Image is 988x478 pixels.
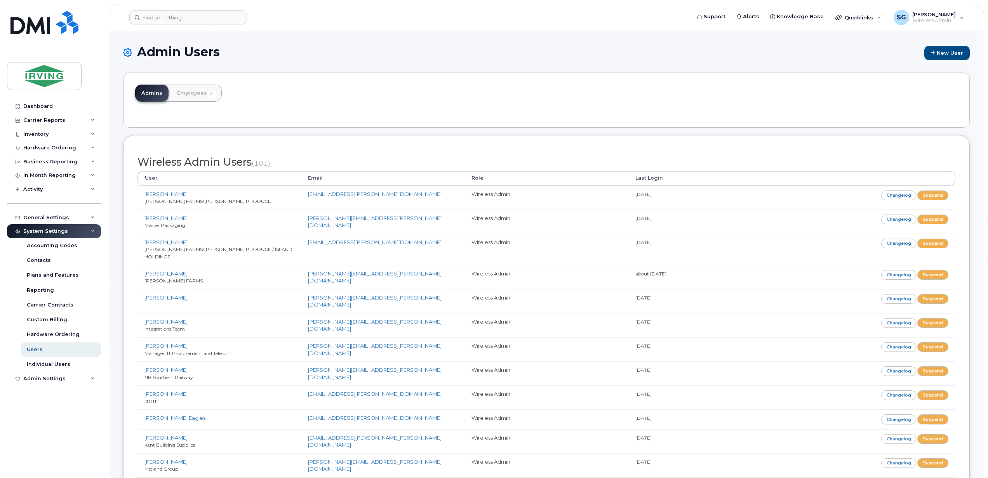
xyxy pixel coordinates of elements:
td: Wireless Admin [464,409,628,429]
td: Wireless Admin [464,313,628,337]
a: [PERSON_NAME] [144,294,188,301]
a: [PERSON_NAME][EMAIL_ADDRESS][PERSON_NAME][DOMAIN_NAME] [308,343,442,356]
small: [PERSON_NAME] FARMS/[PERSON_NAME] PRODUCE / ISLAND HOLDINGS [144,246,292,260]
a: [PERSON_NAME][EMAIL_ADDRESS][PERSON_NAME][DOMAIN_NAME] [308,270,442,284]
a: [EMAIL_ADDRESS][PERSON_NAME][DOMAIN_NAME] [308,239,442,245]
td: Wireless Admin [464,185,628,210]
a: [PERSON_NAME] [144,343,188,349]
a: Changelog [881,294,917,304]
a: Suspend [917,434,948,444]
a: [PERSON_NAME][EMAIL_ADDRESS][PERSON_NAME][DOMAIN_NAME] [308,319,442,332]
a: [PERSON_NAME][EMAIL_ADDRESS][PERSON_NAME][DOMAIN_NAME] [308,367,442,380]
a: [PERSON_NAME] [144,367,188,373]
a: [PERSON_NAME] [144,215,188,221]
small: about [DATE] [635,271,666,277]
a: Changelog [881,270,917,280]
td: Wireless Admin [464,210,628,234]
a: [PERSON_NAME] [144,319,188,325]
a: Employees2 [171,85,222,102]
small: [DATE] [635,343,652,349]
td: Wireless Admin [464,337,628,361]
a: Changelog [881,414,917,424]
a: New User [924,46,970,60]
a: [EMAIL_ADDRESS][PERSON_NAME][DOMAIN_NAME] [308,415,442,421]
a: [PERSON_NAME] [144,391,188,397]
td: Wireless Admin [464,234,628,265]
small: (101) [252,159,270,167]
small: [DATE] [635,435,652,441]
small: [DATE] [635,391,652,397]
td: Wireless Admin [464,289,628,313]
a: Suspend [917,318,948,328]
small: [DATE] [635,191,652,197]
small: Manager, IT Procurement and Telecom [144,350,231,356]
a: Suspend [917,458,948,468]
a: [EMAIL_ADDRESS][PERSON_NAME][DOMAIN_NAME] [308,191,442,197]
td: Wireless Admin [464,429,628,453]
a: Suspend [917,342,948,352]
a: [PERSON_NAME] [144,270,188,277]
a: Admins [135,85,169,102]
a: Changelog [881,458,917,468]
small: [DATE] [635,459,652,465]
th: Role [464,171,628,185]
a: Suspend [917,294,948,304]
small: [DATE] [635,319,652,325]
a: Suspend [917,215,948,224]
a: [PERSON_NAME] [144,435,188,441]
a: Changelog [881,434,917,444]
small: NB Southern Railway [144,374,193,380]
th: User [137,171,301,185]
a: Suspend [917,239,948,248]
a: [PERSON_NAME] [144,459,188,465]
td: Wireless Admin [464,361,628,385]
a: Suspend [917,414,948,424]
a: [PERSON_NAME] Eagles [144,415,205,421]
a: Changelog [881,390,917,400]
a: [PERSON_NAME] [144,239,188,245]
small: Integrations Team [144,326,185,332]
td: Wireless Admin [464,453,628,477]
a: Suspend [917,270,948,280]
th: Email [301,171,464,185]
a: Changelog [881,191,917,200]
h1: Admin Users [123,45,970,60]
a: [PERSON_NAME] [144,191,188,197]
small: Kent Building Supplies [144,442,195,448]
a: Changelog [881,342,917,352]
small: [DATE] [635,215,652,221]
small: JDI IT [144,398,157,404]
a: Changelog [881,318,917,328]
small: Master Packaging [144,222,185,228]
th: Last Login [628,171,792,185]
a: Suspend [917,191,948,200]
a: Changelog [881,239,917,248]
a: [EMAIL_ADDRESS][PERSON_NAME][PERSON_NAME][DOMAIN_NAME] [308,435,442,448]
span: 2 [207,90,216,97]
small: [DATE] [635,415,652,421]
td: Wireless Admin [464,265,628,289]
small: [DATE] [635,295,652,301]
a: [EMAIL_ADDRESS][PERSON_NAME][DOMAIN_NAME] [308,391,442,397]
small: [PERSON_NAME] FARMS [144,278,203,284]
a: Changelog [881,366,917,376]
a: Suspend [917,390,948,400]
a: [PERSON_NAME][EMAIL_ADDRESS][PERSON_NAME][DOMAIN_NAME] [308,215,442,229]
small: [DATE] [635,367,652,373]
small: [PERSON_NAME] FARMS/[PERSON_NAME] PRODUCE [144,198,271,204]
h2: Wireless Admin Users [137,156,955,168]
td: Wireless Admin [464,385,628,409]
small: Midland Group [144,466,178,472]
a: Suspend [917,366,948,376]
small: [DATE] [635,239,652,245]
a: [PERSON_NAME][EMAIL_ADDRESS][PERSON_NAME][DOMAIN_NAME] [308,294,442,308]
a: Changelog [881,215,917,224]
a: [PERSON_NAME][EMAIL_ADDRESS][PERSON_NAME][DOMAIN_NAME] [308,459,442,472]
